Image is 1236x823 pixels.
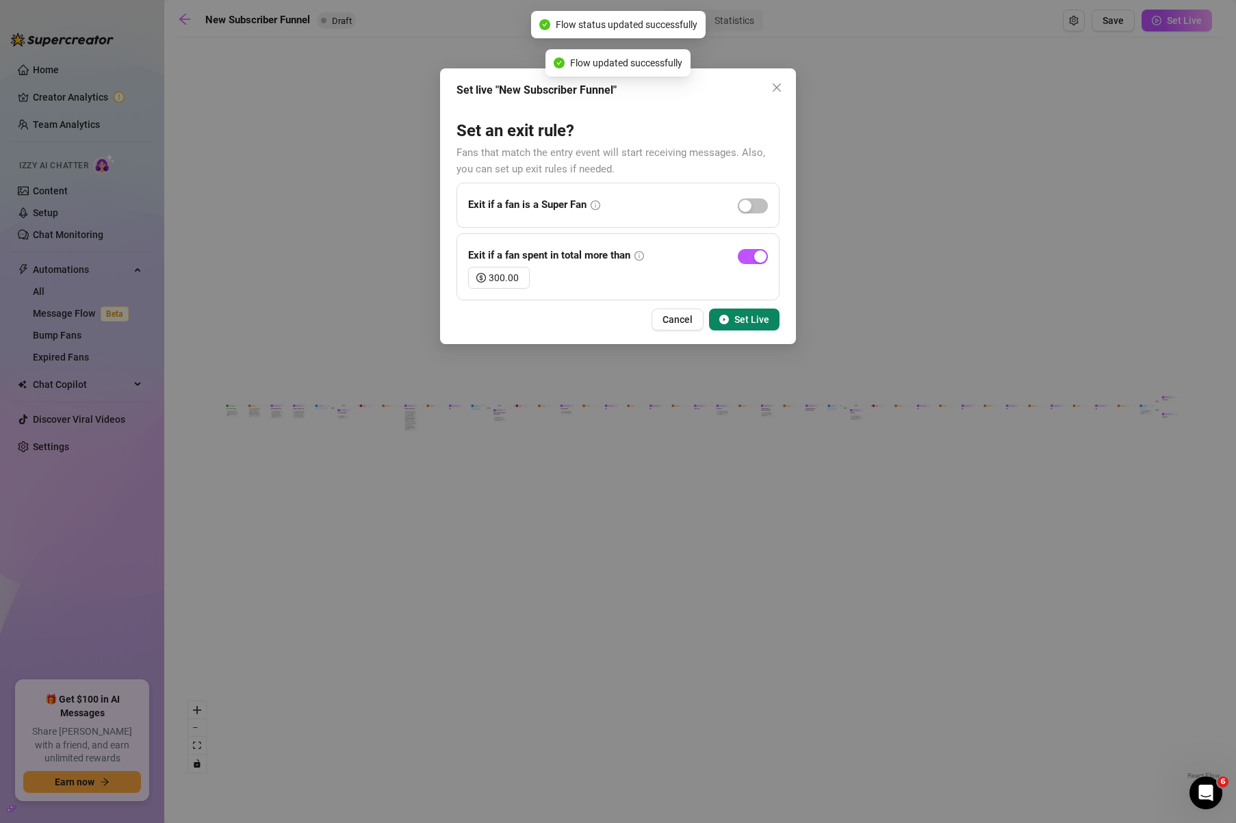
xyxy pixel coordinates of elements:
[734,314,769,325] span: Set Live
[766,82,788,93] span: Close
[1189,776,1222,809] iframe: Intercom live chat
[1218,776,1228,787] span: 6
[662,314,693,325] span: Cancel
[719,315,729,324] span: play-circle
[468,198,587,211] strong: Exit if a fan is a Super Fan
[709,309,780,330] button: Set Live
[591,200,600,210] span: info-circle
[456,82,780,99] div: Set live "New Subscriber Funnel"
[468,249,630,261] strong: Exit if a fan spent in total more than
[554,57,565,68] span: check-circle
[570,55,682,70] span: Flow updated successfully
[556,17,697,32] span: Flow status updated successfully
[634,251,644,261] span: info-circle
[766,77,788,99] button: Close
[456,146,765,175] span: Fans that match the entry event will start receiving messages. Also, you can set up exit rules if...
[652,309,704,330] button: Cancel
[456,120,780,142] h3: Set an exit rule?
[539,19,550,30] span: check-circle
[771,82,782,93] span: close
